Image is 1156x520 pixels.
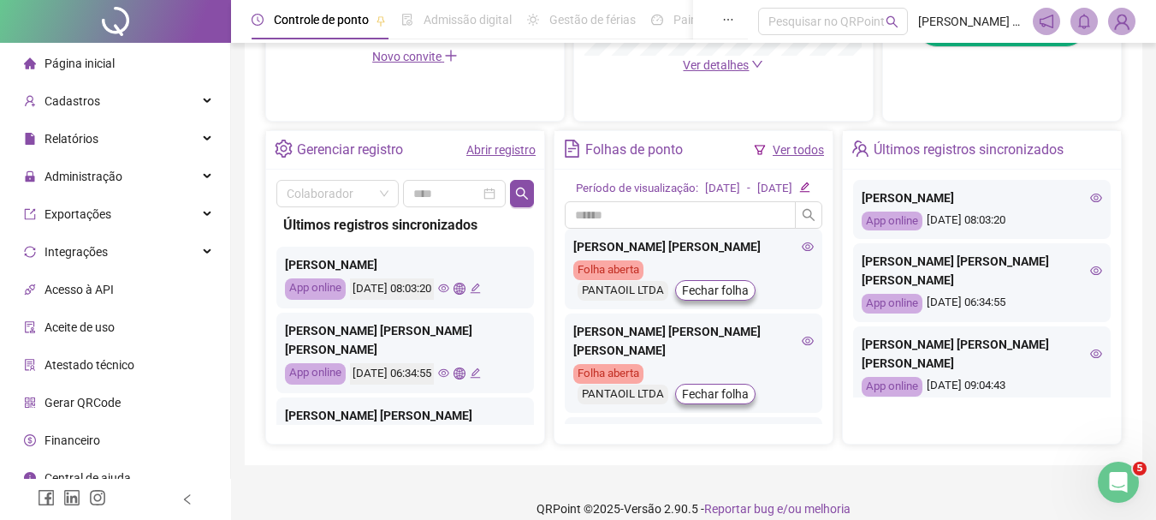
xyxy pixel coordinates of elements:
a: Ver detalhes down [683,58,763,72]
span: file-text [563,140,581,158]
span: left [181,493,193,505]
div: [PERSON_NAME] [PERSON_NAME] [PERSON_NAME] [862,335,1102,373]
span: clock-circle [252,14,264,26]
span: Administração [44,170,122,183]
span: eye [438,283,449,294]
span: file [24,133,36,145]
span: Página inicial [44,57,115,70]
button: Fechar folha [675,384,756,404]
span: search [802,208,815,222]
img: 82042 [1109,9,1135,34]
span: global [454,283,465,294]
span: Ver detalhes [683,58,749,72]
span: bell [1076,14,1092,29]
span: home [24,57,36,69]
span: dollar [24,434,36,446]
div: App online [862,212,922,231]
span: eye [438,368,449,379]
span: search [515,187,529,200]
span: instagram [89,489,106,506]
span: Acesso à API [44,283,114,296]
div: [PERSON_NAME] [PERSON_NAME] [573,237,814,256]
button: Fechar folha [675,280,756,301]
span: solution [24,359,36,371]
div: Últimos registros sincronizados [874,135,1064,164]
span: eye [802,241,814,253]
div: [DATE] [705,180,740,198]
span: file-done [401,14,413,26]
span: search [886,15,898,28]
span: info-circle [24,472,36,484]
span: facebook [38,489,55,506]
div: [DATE] 06:34:55 [350,363,434,385]
div: [DATE] 08:03:20 [350,278,434,300]
span: Gestão de férias [549,13,636,27]
span: Painel do DP [673,13,740,27]
span: linkedin [63,489,80,506]
span: Integrações [44,245,108,259]
span: global [454,368,465,379]
span: ellipsis [722,14,734,26]
span: lock [24,170,36,182]
span: Versão [624,502,661,516]
span: Admissão digital [424,13,512,27]
div: App online [285,278,346,300]
div: [PERSON_NAME] [PERSON_NAME] [PERSON_NAME] [285,406,525,444]
a: Abrir registro [466,143,536,157]
span: Controle de ponto [274,13,369,27]
span: audit [24,321,36,333]
span: [PERSON_NAME] - PANTAOIL LTDA [918,12,1023,31]
div: - [747,180,750,198]
span: api [24,284,36,296]
span: setting [275,140,293,158]
div: [PERSON_NAME] [PERSON_NAME] [PERSON_NAME] [862,252,1102,290]
span: 5 [1133,462,1147,475]
div: App online [285,363,346,385]
div: [DATE] 09:04:43 [862,377,1102,397]
div: Período de visualização: [576,180,698,198]
span: edit [470,368,481,379]
span: Fechar folha [682,281,749,300]
div: [PERSON_NAME] [285,255,525,274]
span: eye [1090,192,1102,204]
span: Cadastros [44,94,100,108]
div: Folha aberta [573,364,643,384]
span: qrcode [24,397,36,409]
span: edit [799,182,810,193]
span: edit [470,283,481,294]
span: Gerar QRCode [44,396,121,409]
div: Últimos registros sincronizados [283,214,527,236]
span: Aceite de uso [44,320,115,334]
span: user-add [24,95,36,107]
div: [PERSON_NAME] [862,188,1102,207]
span: plus [444,49,458,63]
span: filter [754,144,766,156]
span: eye [1090,348,1102,360]
span: Exportações [44,207,111,221]
span: Novo convite [372,50,458,63]
iframe: Intercom live chat [1098,462,1139,503]
span: Relatórios [44,132,98,146]
div: [DATE] 08:03:20 [862,212,1102,231]
span: Financeiro [44,433,100,447]
div: App online [862,294,922,314]
span: Reportar bug e/ou melhoria [704,502,851,516]
span: Fechar folha [682,385,749,403]
span: team [851,140,869,158]
a: Ver todos [773,143,824,157]
span: sun [527,14,539,26]
span: Atestado técnico [44,358,134,372]
span: eye [802,335,814,347]
div: PANTAOIL LTDA [578,385,668,404]
span: down [751,58,763,70]
span: pushpin [376,15,386,26]
div: Gerenciar registro [297,135,403,164]
span: eye [1090,265,1102,277]
div: [PERSON_NAME] [PERSON_NAME] [PERSON_NAME] [573,322,814,360]
div: [DATE] [757,180,792,198]
span: notification [1039,14,1054,29]
div: PANTAOIL LTDA [578,281,668,301]
div: Folha aberta [573,260,643,280]
span: Central de ajuda [44,471,131,485]
span: dashboard [651,14,663,26]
